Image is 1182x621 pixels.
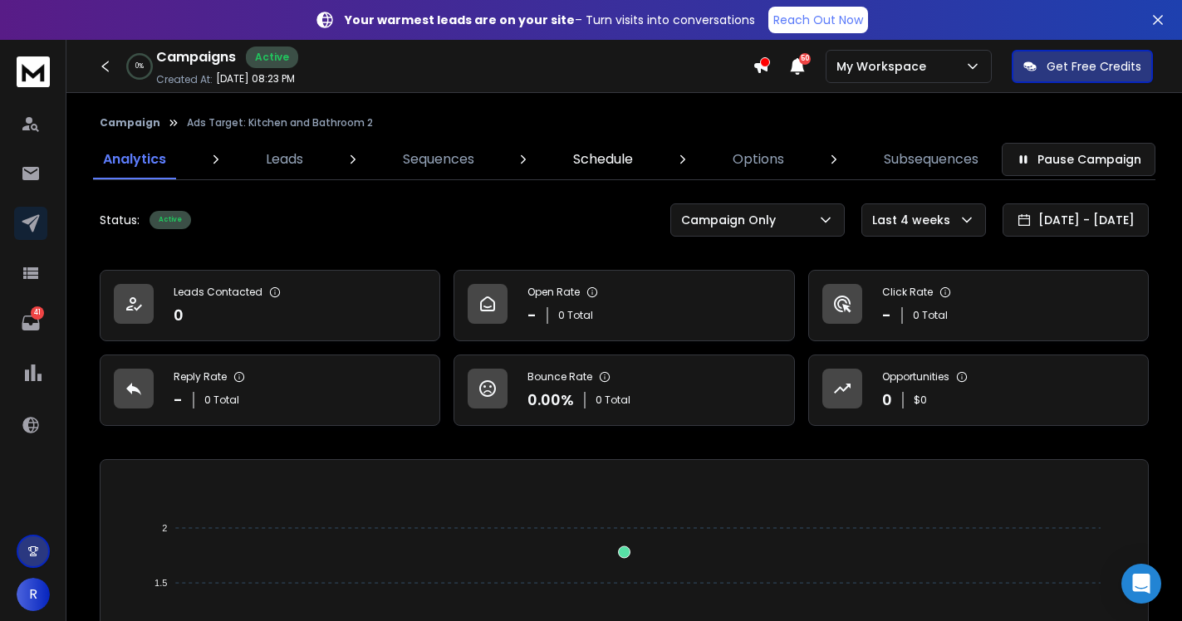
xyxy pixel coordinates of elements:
[204,394,239,407] p: 0 Total
[573,149,633,169] p: Schedule
[100,212,140,228] p: Status:
[14,306,47,340] a: 41
[31,306,44,320] p: 41
[174,286,262,299] p: Leads Contacted
[808,355,1149,426] a: Opportunities0$0
[17,578,50,611] button: R
[1047,58,1141,75] p: Get Free Credits
[174,389,183,412] p: -
[914,394,927,407] p: $ 0
[558,309,593,322] p: 0 Total
[799,53,811,65] span: 50
[135,61,144,71] p: 0 %
[345,12,755,28] p: – Turn visits into conversations
[882,389,892,412] p: 0
[454,270,794,341] a: Open Rate-0 Total
[156,73,213,86] p: Created At:
[246,46,298,68] div: Active
[874,139,988,179] a: Subsequences
[1002,143,1155,176] button: Pause Campaign
[17,56,50,87] img: logo
[723,139,794,179] a: Options
[345,12,575,28] strong: Your warmest leads are on your site
[393,139,484,179] a: Sequences
[103,149,166,169] p: Analytics
[527,304,537,327] p: -
[162,523,167,533] tspan: 2
[882,370,949,384] p: Opportunities
[1121,564,1161,604] div: Open Intercom Messenger
[768,7,868,33] a: Reach Out Now
[836,58,933,75] p: My Workspace
[154,578,167,588] tspan: 1.5
[174,370,227,384] p: Reply Rate
[266,149,303,169] p: Leads
[1003,203,1149,237] button: [DATE] - [DATE]
[527,286,580,299] p: Open Rate
[872,212,957,228] p: Last 4 weeks
[733,149,784,169] p: Options
[1012,50,1153,83] button: Get Free Credits
[563,139,643,179] a: Schedule
[596,394,630,407] p: 0 Total
[187,116,373,130] p: Ads Target: Kitchen and Bathroom 2
[216,72,295,86] p: [DATE] 08:23 PM
[156,47,236,67] h1: Campaigns
[808,270,1149,341] a: Click Rate-0 Total
[93,139,176,179] a: Analytics
[882,286,933,299] p: Click Rate
[403,149,474,169] p: Sequences
[884,149,978,169] p: Subsequences
[256,139,313,179] a: Leads
[773,12,863,28] p: Reach Out Now
[527,389,574,412] p: 0.00 %
[454,355,794,426] a: Bounce Rate0.00%0 Total
[100,355,440,426] a: Reply Rate-0 Total
[100,270,440,341] a: Leads Contacted0
[882,304,891,327] p: -
[913,309,948,322] p: 0 Total
[681,212,782,228] p: Campaign Only
[174,304,184,327] p: 0
[527,370,592,384] p: Bounce Rate
[150,211,191,229] div: Active
[100,116,160,130] button: Campaign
